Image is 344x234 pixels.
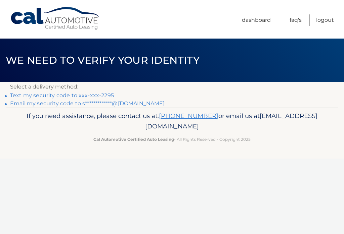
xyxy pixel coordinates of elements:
a: Dashboard [242,14,271,26]
a: Text my security code to xxx-xxx-2295 [10,92,114,99]
a: Logout [316,14,334,26]
p: - All Rights Reserved - Copyright 2025 [16,136,328,143]
a: [PHONE_NUMBER] [159,112,218,120]
p: Select a delivery method: [10,82,334,92]
a: FAQ's [290,14,302,26]
a: Cal Automotive [10,7,101,31]
span: We need to verify your identity [6,54,200,66]
p: If you need assistance, please contact us at: or email us at [16,111,328,132]
strong: Cal Automotive Certified Auto Leasing [93,137,174,142]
